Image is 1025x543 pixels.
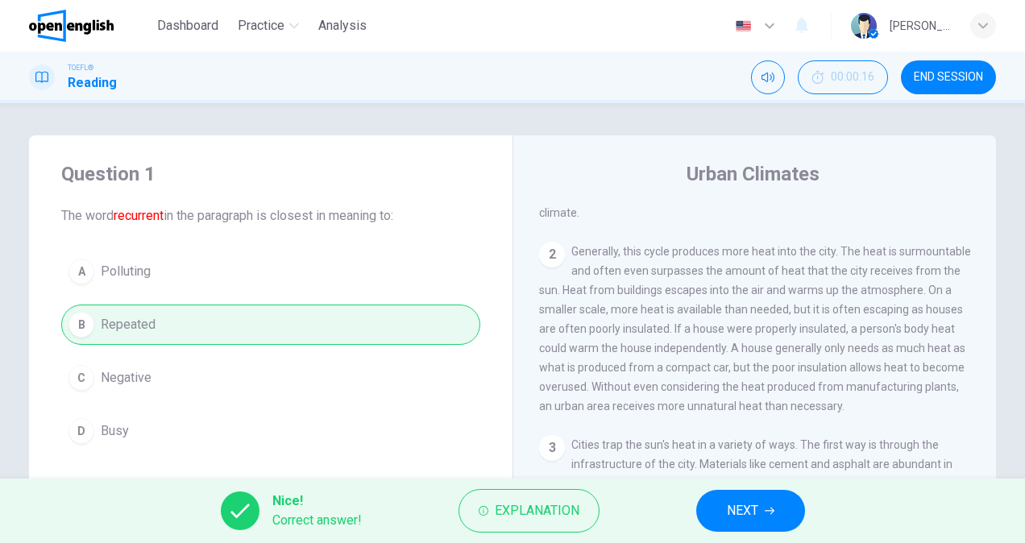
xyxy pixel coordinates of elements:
[539,245,971,412] span: Generally, this cycle produces more heat into the city. The heat is surmountable and often even s...
[733,20,753,32] img: en
[696,490,805,532] button: NEXT
[114,208,164,223] font: recurrent
[61,206,480,226] span: The word in the paragraph is closest in meaning to:
[459,489,600,533] button: Explanation
[798,60,888,94] div: Hide
[68,62,93,73] span: TOEFL®
[318,16,367,35] span: Analysis
[238,16,284,35] span: Practice
[29,10,114,42] img: OpenEnglish logo
[61,161,480,187] h4: Question 1
[68,73,117,93] h1: Reading
[901,60,996,94] button: END SESSION
[851,13,877,39] img: Profile picture
[751,60,785,94] div: Mute
[29,10,151,42] a: OpenEnglish logo
[312,11,373,40] button: Analysis
[157,16,218,35] span: Dashboard
[231,11,305,40] button: Practice
[539,435,565,461] div: 3
[687,161,820,187] h4: Urban Climates
[539,242,565,267] div: 2
[914,71,983,84] span: END SESSION
[727,499,758,522] span: NEXT
[151,11,225,40] button: Dashboard
[890,16,951,35] div: [PERSON_NAME]
[831,71,874,84] span: 00:00:16
[798,60,888,94] button: 00:00:16
[272,511,362,530] span: Correct answer!
[272,491,362,511] span: Nice!
[495,499,579,522] span: Explanation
